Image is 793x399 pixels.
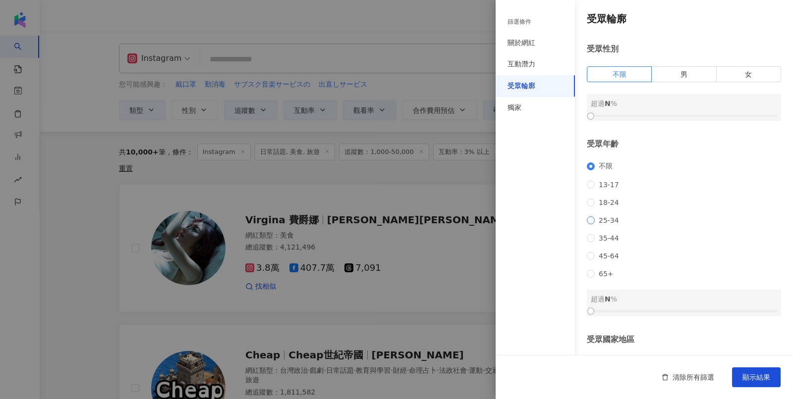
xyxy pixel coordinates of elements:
[613,70,626,78] span: 不限
[742,373,770,381] span: 顯示結果
[662,374,669,381] span: delete
[595,199,623,206] span: 18-24
[587,12,781,26] h4: 受眾輪廓
[508,38,535,48] div: 關於網紅
[680,70,687,78] span: 男
[595,270,618,278] span: 65+
[508,59,535,69] div: 互動潛力
[508,81,535,91] div: 受眾輪廓
[652,367,724,387] button: 清除所有篩選
[508,18,531,26] div: 篩選條件
[745,70,752,78] span: 女
[595,252,623,260] span: 45-64
[595,181,623,189] span: 13-17
[605,295,611,303] span: N
[587,139,781,150] div: 受眾年齡
[587,334,781,345] div: 受眾國家地區
[595,162,617,171] span: 不限
[605,100,611,107] span: N
[595,234,623,242] span: 35-44
[508,103,521,113] div: 獨家
[595,216,623,224] span: 25-34
[591,98,777,109] div: 超過 %
[587,44,781,54] div: 受眾性別
[591,294,777,304] div: 超過 %
[673,373,714,381] span: 清除所有篩選
[732,367,781,387] button: 顯示結果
